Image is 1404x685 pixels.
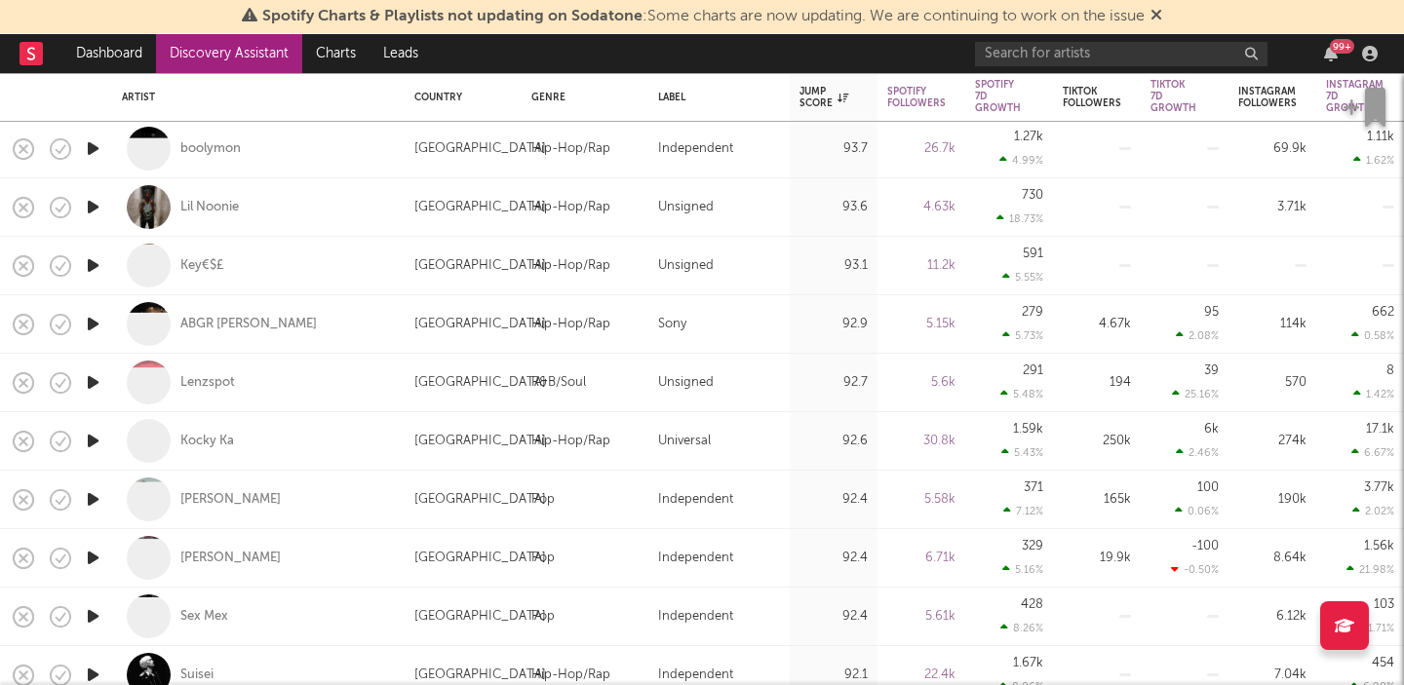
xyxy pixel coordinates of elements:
[1238,313,1306,336] div: 114k
[180,491,281,509] a: [PERSON_NAME]
[1238,547,1306,570] div: 8.64k
[180,316,317,333] a: ABGR [PERSON_NAME]
[975,79,1021,114] div: Spotify 7D Growth
[180,199,239,216] a: Lil Noonie
[887,488,955,512] div: 5.58k
[1366,423,1394,436] div: 17.1k
[1204,423,1219,436] div: 6k
[1324,46,1338,61] button: 99+
[658,371,714,395] div: Unsigned
[1021,598,1043,611] div: 428
[887,547,955,570] div: 6.71k
[180,374,235,392] a: Lenzspot
[180,608,228,626] a: Sex Mex
[414,313,546,336] div: [GEOGRAPHIC_DATA]
[1352,505,1394,517] div: 2.02 %
[1150,79,1196,114] div: Tiktok 7D Growth
[531,254,610,278] div: Hip-Hop/Rap
[658,547,733,570] div: Independent
[658,137,733,161] div: Independent
[1063,86,1121,109] div: Tiktok Followers
[414,371,546,395] div: [GEOGRAPHIC_DATA]
[799,605,868,628] div: 92.4
[1013,423,1043,436] div: 1.59k
[999,154,1043,167] div: 4.99 %
[887,313,955,336] div: 5.15k
[1353,388,1394,400] div: 1.42 %
[1238,196,1306,219] div: 3.71k
[1330,39,1354,54] div: 99 +
[1023,364,1043,377] div: 291
[180,257,224,275] a: Key€$£
[1238,430,1306,453] div: 274k
[799,137,868,161] div: 93.7
[1023,247,1043,260] div: 591
[1000,388,1043,400] div: 5.48 %
[1063,371,1131,395] div: 194
[799,430,868,453] div: 92.6
[262,9,1145,24] span: : Some charts are now updating. We are continuing to work on the issue
[531,430,610,453] div: Hip-Hop/Rap
[996,212,1043,225] div: 18.73 %
[1063,488,1131,512] div: 165k
[1003,505,1043,517] div: 7.12 %
[414,430,546,453] div: [GEOGRAPHIC_DATA]
[1002,271,1043,284] div: 5.55 %
[370,34,432,73] a: Leads
[1175,505,1219,517] div: 0.06 %
[1022,540,1043,552] div: 329
[1013,657,1043,669] div: 1.67k
[1367,131,1394,143] div: 1.11k
[1191,540,1219,552] div: -100
[156,34,302,73] a: Discovery Assistant
[414,547,546,570] div: [GEOGRAPHIC_DATA]
[1386,364,1394,377] div: 8
[887,196,955,219] div: 4.63k
[302,34,370,73] a: Charts
[658,254,714,278] div: Unsigned
[1002,563,1043,576] div: 5.16 %
[1204,306,1219,319] div: 95
[887,86,946,109] div: Spotify Followers
[1204,364,1219,377] div: 39
[799,86,848,109] div: Jump Score
[799,196,868,219] div: 93.6
[1353,154,1394,167] div: 1.62 %
[1000,622,1043,634] div: 8.26 %
[1326,79,1384,114] div: Instagram 7D Growth
[180,140,241,158] a: boolymon
[414,92,502,103] div: Country
[1364,481,1394,494] div: 3.77k
[414,137,546,161] div: [GEOGRAPHIC_DATA]
[62,34,156,73] a: Dashboard
[531,92,629,103] div: Genre
[262,9,643,24] span: Spotify Charts & Playlists not updating on Sodatone
[1374,598,1394,611] div: 103
[1351,446,1394,459] div: 6.67 %
[180,550,281,567] a: [PERSON_NAME]
[975,42,1267,66] input: Search for artists
[531,488,555,512] div: Pop
[1063,547,1131,570] div: 19.9k
[658,196,714,219] div: Unsigned
[1014,131,1043,143] div: 1.27k
[799,313,868,336] div: 92.9
[531,196,610,219] div: Hip-Hop/Rap
[1172,388,1219,400] div: 25.16 %
[658,430,711,453] div: Universal
[658,488,733,512] div: Independent
[122,92,385,103] div: Artist
[1351,329,1394,342] div: 0.58 %
[1171,563,1219,576] div: -0.50 %
[1238,488,1306,512] div: 190k
[531,137,610,161] div: Hip-Hop/Rap
[180,666,214,684] a: Suisei
[887,371,955,395] div: 5.6k
[658,605,733,628] div: Independent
